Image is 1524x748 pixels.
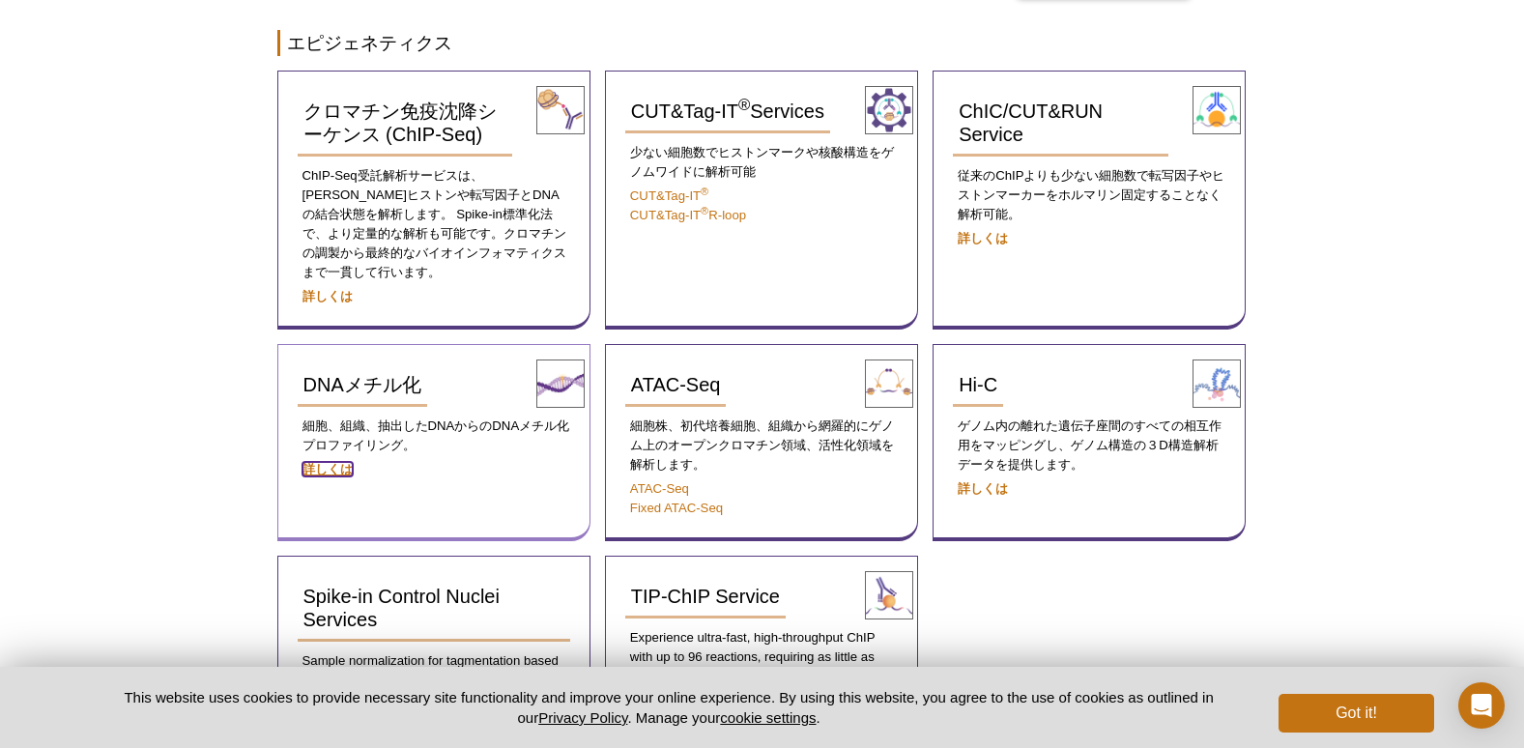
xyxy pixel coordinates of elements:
a: 詳しくは [958,231,1008,245]
a: Fixed ATAC-Seq [630,501,723,515]
a: CUT&Tag-IT®R-loop [630,208,746,222]
p: ChIP-Seq は、[PERSON_NAME]ヒストンや転写因子とDNAの結合状態を解析します。 Spike-in標準化法で、より定量的な解析も可能です。クロマチンの調製から最終的なバイオイン... [298,166,570,282]
a: ATAC-Seq [625,364,727,407]
span: ATAC-Seq [631,374,721,395]
span: 受託解析サービス [358,168,458,183]
a: 詳しくは [958,481,1008,496]
img: TIP-ChIP Service [865,571,913,619]
a: TIP-ChIP Service [625,576,786,619]
a: 詳しくは [302,289,353,303]
p: Experience ultra-fast, high-throughput ChIP with up to 96 reactions, requiring as little as 300K-... [625,628,898,686]
button: cookie settings [720,709,816,726]
p: ゲノム内の離れた遺伝子座間のすべての相互作用をマッピングし、ゲノム構造の３D構造解析データを提供します。 [953,417,1225,475]
a: ChIC/CUT&RUN Service [953,91,1168,157]
a: クロマチン免疫沈降シーケンス (ChIP-Seq) [298,91,513,157]
span: Hi-C [959,374,997,395]
a: Hi-C [953,364,1003,407]
a: CUT&Tag-IT® [630,188,708,203]
a: Privacy Policy [538,709,627,726]
a: DNAメチル化 [298,364,427,407]
img: Hi-C Service [1193,360,1241,408]
img: DNA Methylation Services [536,360,585,408]
span: ChIC/CUT&RUN Service [959,101,1103,145]
img: ChIP-Seq Services [536,86,585,134]
a: 詳しくは [302,462,353,476]
sup: ® [701,186,708,197]
span: クロマチン免疫沈降シーケンス (ChIP-Seq) [303,101,497,145]
span: TIP-ChIP Service [631,586,780,607]
a: CUT&Tag-IT®Services [625,91,830,133]
sup: ® [738,97,750,115]
p: 少ない細胞数でヒストンマークや核酸構造をゲノムワイドに解析可能 [625,143,898,182]
p: 従来のChIPよりも少ない細胞数で転写因子やヒストンマーカーをホルマリン固定することなく解析可能。 [953,166,1225,224]
p: This website uses cookies to provide necessary site functionality and improve your online experie... [91,687,1248,728]
p: 細胞、組織、抽出したDNAからのDNAメチル化プロファイリング。 [298,417,570,455]
p: 細胞株、初代培養細胞、組織から網羅的にゲノム上のオープンクロマチン領域、活性化領域を解析します。 [625,417,898,475]
span: CUT&Tag-IT Services [631,101,824,122]
img: ATAC-Seq Services [865,360,913,408]
span: DNAメチル化 [303,374,421,395]
a: ATAC-Seq [630,481,689,496]
span: Spike-in Control Nuclei Services [303,586,500,630]
sup: ® [701,205,708,216]
img: CUT&Tag-IT® Services [865,86,913,134]
a: Spike-in Control Nuclei Services [298,576,570,642]
h2: エピジェネティクス [277,30,1248,56]
img: ChIC/CUT&RUN Service [1193,86,1241,134]
button: Got it! [1279,694,1433,733]
p: Sample normalization for tagmentation based services. [298,651,570,690]
div: Open Intercom Messenger [1458,682,1505,729]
